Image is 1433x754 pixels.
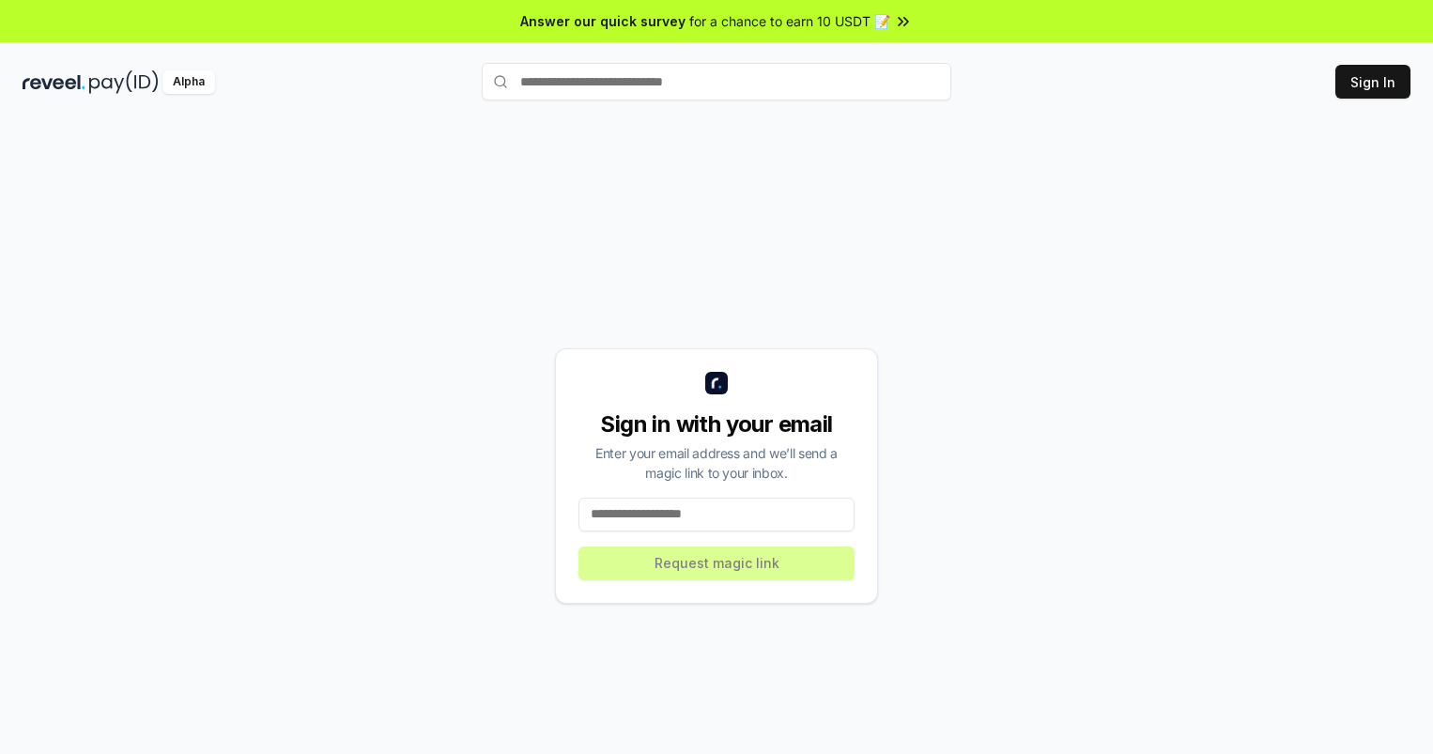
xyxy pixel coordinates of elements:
img: reveel_dark [23,70,85,94]
div: Enter your email address and we’ll send a magic link to your inbox. [578,443,855,483]
button: Sign In [1335,65,1410,99]
img: logo_small [705,372,728,394]
div: Alpha [162,70,215,94]
div: Sign in with your email [578,409,855,439]
span: for a chance to earn 10 USDT 📝 [689,11,890,31]
span: Answer our quick survey [520,11,686,31]
img: pay_id [89,70,159,94]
